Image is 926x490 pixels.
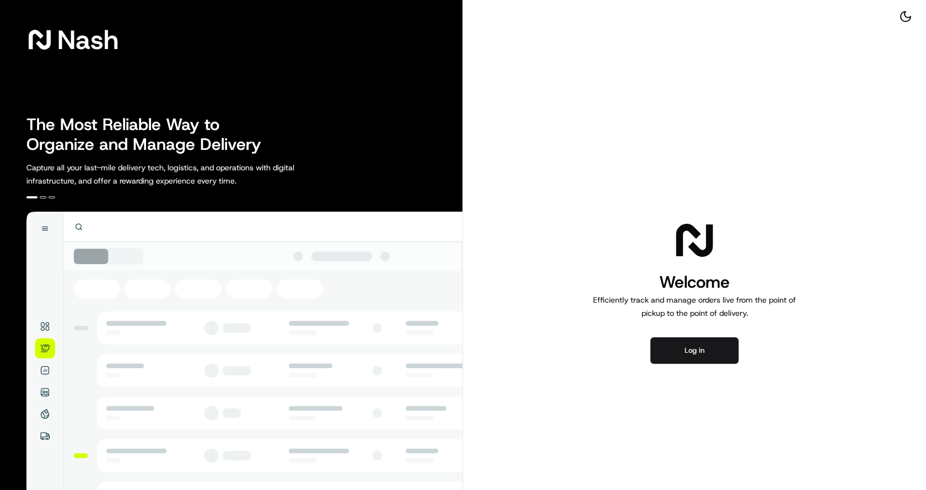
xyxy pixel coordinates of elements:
[650,337,739,364] button: Log in
[589,293,800,320] p: Efficiently track and manage orders live from the point of pickup to the point of delivery.
[26,161,344,187] p: Capture all your last-mile delivery tech, logistics, and operations with digital infrastructure, ...
[26,115,273,154] h2: The Most Reliable Way to Organize and Manage Delivery
[57,29,119,51] span: Nash
[589,271,800,293] h1: Welcome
